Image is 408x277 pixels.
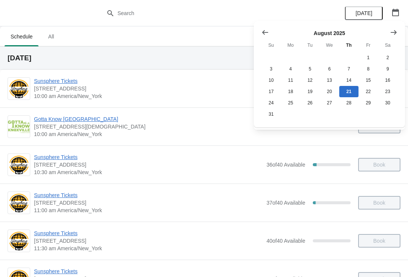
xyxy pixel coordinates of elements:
[359,97,378,109] button: Friday August 29 2025
[320,38,339,52] th: Wednesday
[378,75,397,86] button: Saturday August 16 2025
[34,230,263,237] span: Sunsphere Tickets
[320,97,339,109] button: Wednesday August 27 2025
[34,92,263,100] span: 10:00 am America/New_York
[266,200,305,206] span: 37 of 40 Available
[34,237,263,245] span: [STREET_ADDRESS]
[266,162,305,168] span: 36 of 40 Available
[320,86,339,97] button: Wednesday August 20 2025
[359,52,378,63] button: Friday August 1 2025
[34,153,263,161] span: Sunsphere Tickets
[258,26,272,39] button: Show previous month, July 2025
[261,75,281,86] button: Sunday August 10 2025
[339,63,359,75] button: Thursday August 7 2025
[34,199,263,207] span: [STREET_ADDRESS]
[34,130,263,138] span: 10:00 am America/New_York
[378,97,397,109] button: Saturday August 30 2025
[34,268,263,275] span: Sunsphere Tickets
[8,231,30,251] img: Sunsphere Tickets | 810 Clinch Avenue, Knoxville, TN, USA | 11:30 am America/New_York
[378,38,397,52] th: Saturday
[266,238,305,244] span: 40 of 40 Available
[339,86,359,97] button: Today Thursday August 21 2025
[117,6,306,20] input: Search
[359,38,378,52] th: Friday
[339,97,359,109] button: Thursday August 28 2025
[281,86,300,97] button: Monday August 18 2025
[320,63,339,75] button: Wednesday August 6 2025
[339,75,359,86] button: Thursday August 14 2025
[34,168,263,176] span: 10:30 am America/New_York
[387,26,400,39] button: Show next month, September 2025
[8,78,30,99] img: Sunsphere Tickets | 810 Clinch Avenue, Knoxville, TN, USA | 10:00 am America/New_York
[378,63,397,75] button: Saturday August 9 2025
[355,10,372,16] span: [DATE]
[8,155,30,175] img: Sunsphere Tickets | 810 Clinch Avenue, Knoxville, TN, USA | 10:30 am America/New_York
[34,123,263,130] span: [STREET_ADDRESS][DEMOGRAPHIC_DATA]
[345,6,383,20] button: [DATE]
[300,97,320,109] button: Tuesday August 26 2025
[300,75,320,86] button: Tuesday August 12 2025
[378,52,397,63] button: Saturday August 2 2025
[34,77,263,85] span: Sunsphere Tickets
[261,86,281,97] button: Sunday August 17 2025
[34,207,263,214] span: 11:00 am America/New_York
[261,38,281,52] th: Sunday
[359,86,378,97] button: Friday August 22 2025
[359,75,378,86] button: Friday August 15 2025
[34,85,263,92] span: [STREET_ADDRESS]
[378,86,397,97] button: Saturday August 23 2025
[34,115,263,123] span: Gotta Know [GEOGRAPHIC_DATA]
[281,75,300,86] button: Monday August 11 2025
[281,97,300,109] button: Monday August 25 2025
[300,38,320,52] th: Tuesday
[261,109,281,120] button: Sunday August 31 2025
[34,191,263,199] span: Sunsphere Tickets
[5,30,39,43] span: Schedule
[300,63,320,75] button: Tuesday August 5 2025
[261,97,281,109] button: Sunday August 24 2025
[281,63,300,75] button: Monday August 4 2025
[281,38,300,52] th: Monday
[320,75,339,86] button: Wednesday August 13 2025
[42,30,60,43] span: All
[300,86,320,97] button: Tuesday August 19 2025
[8,193,30,213] img: Sunsphere Tickets | 810 Clinch Avenue, Knoxville, TN, USA | 11:00 am America/New_York
[339,38,359,52] th: Thursday
[34,161,263,168] span: [STREET_ADDRESS]
[359,63,378,75] button: Friday August 8 2025
[34,245,263,252] span: 11:30 am America/New_York
[8,120,30,133] img: Gotta Know Knoxville | 301 South Gay Street, Knoxville, TN, USA | 10:00 am America/New_York
[261,63,281,75] button: Sunday August 3 2025
[8,54,400,62] h2: [DATE]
